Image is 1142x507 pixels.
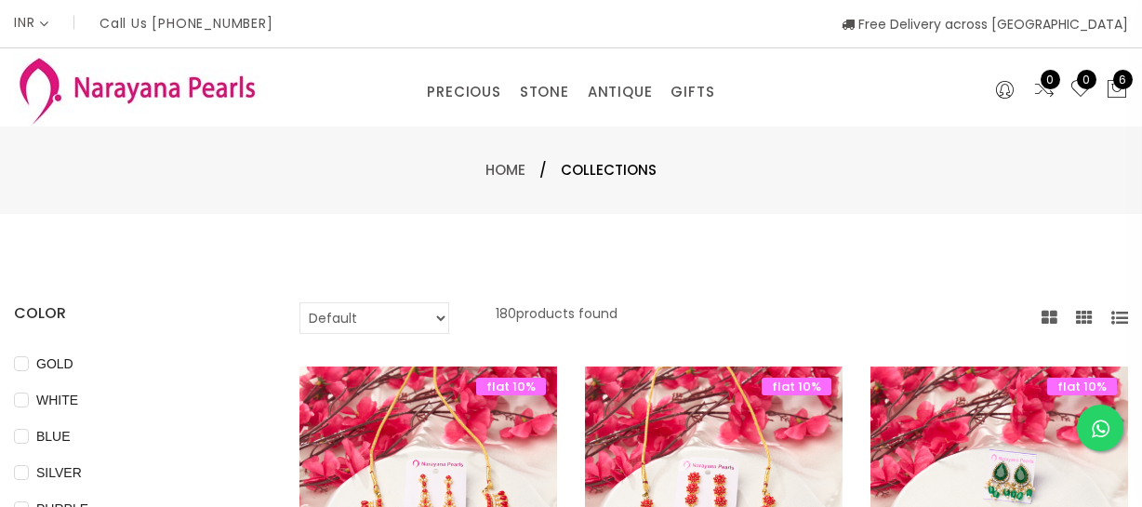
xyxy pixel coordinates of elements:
button: 6 [1106,78,1128,102]
span: BLUE [29,426,78,447]
span: Collections [561,159,657,181]
a: Home [485,160,525,180]
span: GOLD [29,354,81,374]
span: Free Delivery across [GEOGRAPHIC_DATA] [842,15,1128,33]
h4: COLOR [14,302,244,325]
span: flat 10% [1047,378,1117,395]
p: Call Us [PHONE_NUMBER] [100,17,273,30]
span: 6 [1113,70,1133,89]
span: WHITE [29,390,86,410]
span: / [539,159,547,181]
span: SILVER [29,462,89,483]
a: PRECIOUS [427,78,500,106]
a: 0 [1069,78,1092,102]
p: 180 products found [496,302,617,334]
span: flat 10% [762,378,831,395]
span: 0 [1041,70,1060,89]
span: 0 [1077,70,1096,89]
a: GIFTS [671,78,714,106]
span: flat 10% [476,378,546,395]
a: 0 [1033,78,1056,102]
a: ANTIQUE [588,78,653,106]
a: STONE [520,78,569,106]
